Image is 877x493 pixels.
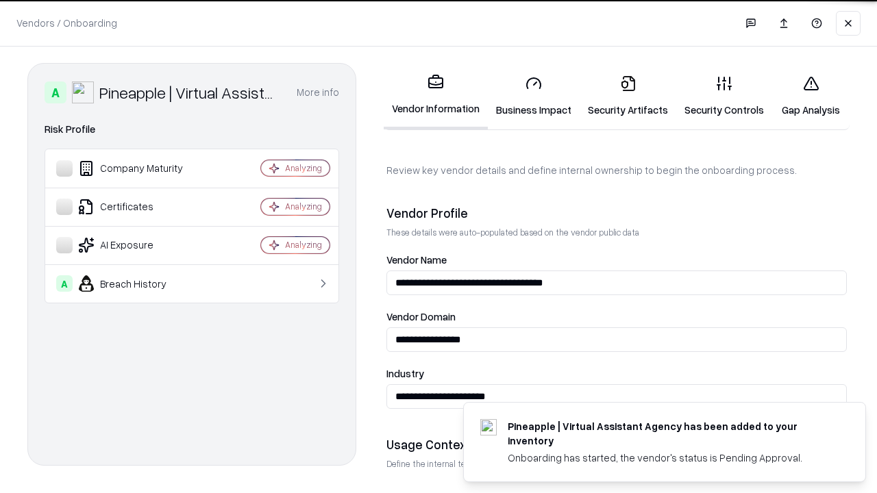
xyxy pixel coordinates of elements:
[99,81,280,103] div: Pineapple | Virtual Assistant Agency
[45,81,66,103] div: A
[580,64,676,128] a: Security Artifacts
[297,80,339,105] button: More info
[508,451,832,465] div: Onboarding has started, the vendor's status is Pending Approval.
[386,436,847,453] div: Usage Context
[285,239,322,251] div: Analyzing
[56,275,73,292] div: A
[508,419,832,448] div: Pineapple | Virtual Assistant Agency has been added to your inventory
[676,64,772,128] a: Security Controls
[386,255,847,265] label: Vendor Name
[488,64,580,128] a: Business Impact
[480,419,497,435] img: trypineapple.com
[384,63,488,129] a: Vendor Information
[16,16,117,30] p: Vendors / Onboarding
[72,81,94,103] img: Pineapple | Virtual Assistant Agency
[56,199,220,215] div: Certificates
[386,227,847,238] p: These details were auto-populated based on the vendor public data
[56,160,220,177] div: Company Maturity
[386,368,847,379] label: Industry
[386,458,847,470] p: Define the internal team and reason for using this vendor. This helps assess business relevance a...
[56,237,220,253] div: AI Exposure
[386,163,847,177] p: Review key vendor details and define internal ownership to begin the onboarding process.
[285,162,322,174] div: Analyzing
[285,201,322,212] div: Analyzing
[772,64,850,128] a: Gap Analysis
[45,121,339,138] div: Risk Profile
[56,275,220,292] div: Breach History
[386,205,847,221] div: Vendor Profile
[386,312,847,322] label: Vendor Domain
